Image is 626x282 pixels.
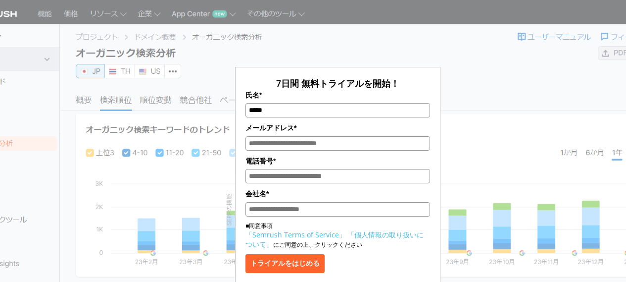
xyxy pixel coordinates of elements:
[245,230,346,239] a: 「Semrush Terms of Service」
[245,222,430,249] p: ■同意事項 にご同意の上、クリックください
[245,122,430,133] label: メールアドレス*
[245,254,325,273] button: トライアルをはじめる
[245,230,424,249] a: 「個人情報の取り扱いについて」
[245,156,430,167] label: 電話番号*
[276,77,399,89] span: 7日間 無料トライアルを開始！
